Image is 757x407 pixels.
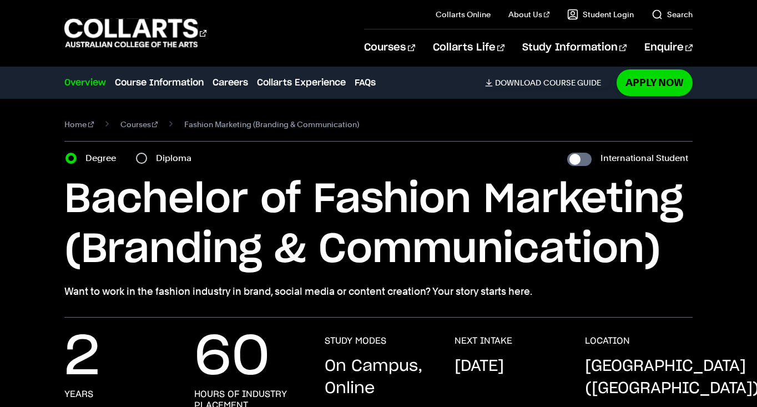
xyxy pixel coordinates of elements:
a: Home [64,117,94,132]
a: Collarts Experience [257,76,346,89]
a: Student Login [567,9,634,20]
h1: Bachelor of Fashion Marketing (Branding & Communication) [64,175,693,275]
a: Overview [64,76,106,89]
h3: years [64,389,93,400]
a: Search [652,9,693,20]
label: International Student [600,150,688,166]
div: Go to homepage [64,17,206,49]
span: Fashion Marketing (Branding & Communication) [184,117,359,132]
p: 2 [64,335,100,380]
a: Courses [120,117,158,132]
label: Diploma [156,150,198,166]
label: Degree [85,150,123,166]
a: Course Information [115,76,204,89]
a: FAQs [355,76,376,89]
a: Courses [364,29,415,66]
a: Collarts Life [433,29,504,66]
a: DownloadCourse Guide [485,78,610,88]
p: [DATE] [455,355,504,378]
h3: STUDY MODES [325,335,386,346]
a: Collarts Online [436,9,491,20]
a: About Us [508,9,549,20]
p: On Campus, Online [325,355,432,400]
p: 60 [194,335,270,380]
a: Study Information [522,29,627,66]
a: Enquire [644,29,693,66]
a: Apply Now [617,69,693,96]
h3: LOCATION [585,335,630,346]
h3: NEXT INTAKE [455,335,512,346]
a: Careers [213,76,248,89]
p: Want to work in the fashion industry in brand, social media or content creation? Your story start... [64,284,693,299]
span: Download [495,78,541,88]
